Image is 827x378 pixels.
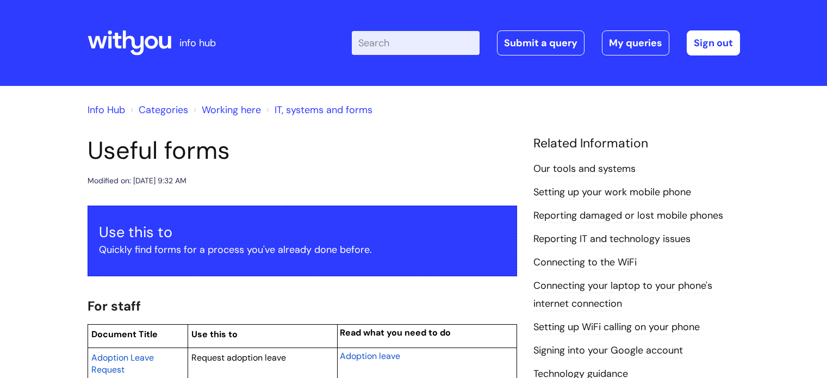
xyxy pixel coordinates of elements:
[602,30,669,55] a: My queries
[264,101,372,119] li: IT, systems and forms
[533,136,740,151] h4: Related Information
[88,174,186,188] div: Modified on: [DATE] 9:32 AM
[99,241,506,258] p: Quickly find forms for a process you've already done before.
[179,34,216,52] p: info hub
[533,232,691,246] a: Reporting IT and technology issues
[91,352,154,375] span: Adoption Leave Request
[88,103,125,116] a: Info Hub
[533,185,691,200] a: Setting up your work mobile phone
[340,350,400,362] span: Adoption leave
[88,298,141,314] span: For staff
[533,256,637,270] a: Connecting to the WiFi
[533,162,636,176] a: Our tools and systems
[88,136,517,165] h1: Useful forms
[191,329,238,340] span: Use this to
[533,320,700,334] a: Setting up WiFi calling on your phone
[191,101,261,119] li: Working here
[191,352,286,363] span: Request adoption leave
[202,103,261,116] a: Working here
[533,279,712,311] a: Connecting your laptop to your phone's internet connection
[352,30,740,55] div: | -
[687,30,740,55] a: Sign out
[340,327,451,338] span: Read what you need to do
[91,351,154,376] a: Adoption Leave Request
[533,344,683,358] a: Signing into your Google account
[533,209,723,223] a: Reporting damaged or lost mobile phones
[340,349,400,362] a: Adoption leave
[497,30,585,55] a: Submit a query
[128,101,188,119] li: Solution home
[275,103,372,116] a: IT, systems and forms
[99,224,506,241] h3: Use this to
[352,31,480,55] input: Search
[139,103,188,116] a: Categories
[91,329,158,340] span: Document Title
